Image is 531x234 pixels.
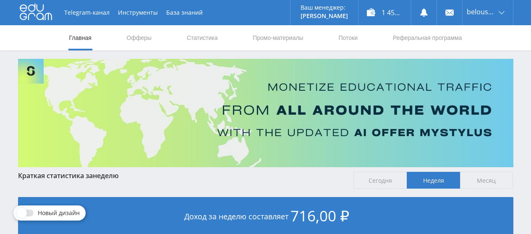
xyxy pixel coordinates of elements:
[18,172,345,179] div: Краткая статистика за
[38,210,80,216] span: Новый дизайн
[186,25,219,50] a: Статистика
[93,171,119,180] span: неделю
[290,206,349,226] span: 716,00 ₽
[337,25,358,50] a: Потоки
[126,25,153,50] a: Офферы
[460,172,513,189] span: Месяц
[301,13,348,19] p: [PERSON_NAME]
[68,25,92,50] a: Главная
[301,4,348,11] p: Ваш менеджер:
[252,25,304,50] a: Промо-материалы
[18,59,513,167] img: Banner
[353,172,407,189] span: Сегодня
[407,172,460,189] span: Неделя
[467,8,496,15] span: belousova1964
[392,25,463,50] a: Реферальная программа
